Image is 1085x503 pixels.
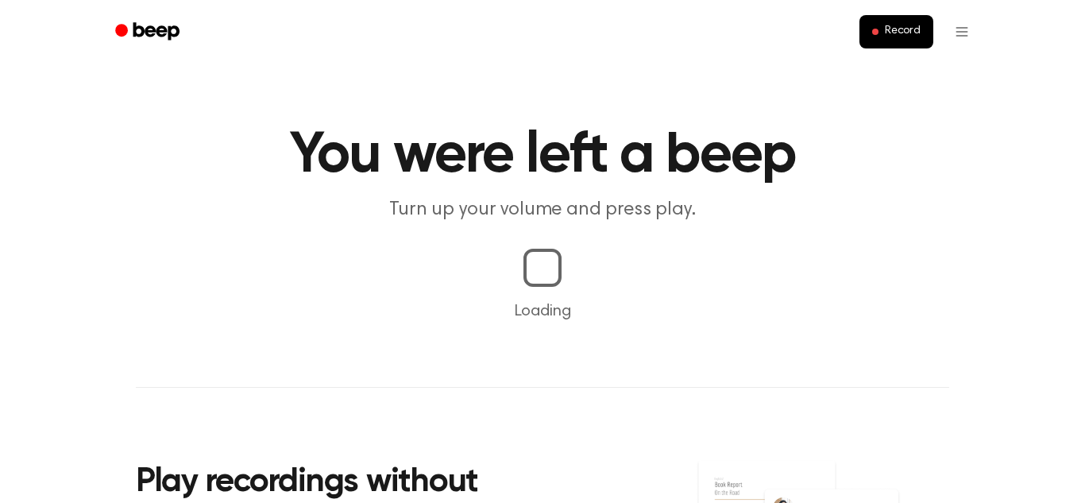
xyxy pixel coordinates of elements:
h1: You were left a beep [136,127,949,184]
a: Beep [104,17,194,48]
p: Loading [19,300,1066,323]
p: Turn up your volume and press play. [237,197,848,223]
span: Record [885,25,921,39]
button: Record [859,15,933,48]
button: Open menu [943,13,981,51]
